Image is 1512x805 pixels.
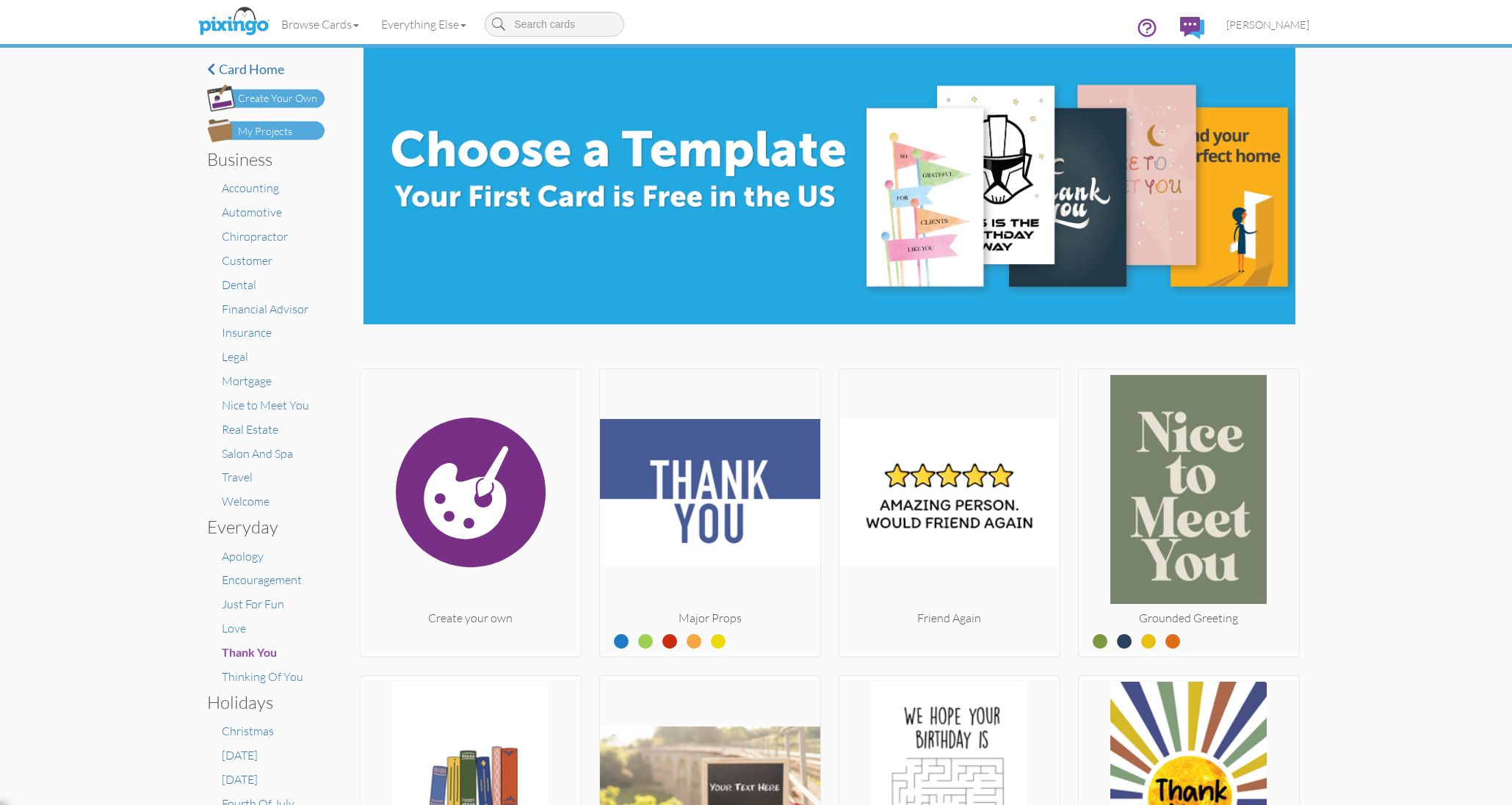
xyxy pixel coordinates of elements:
[222,724,274,738] a: Christmas
[361,375,581,610] img: create.svg
[270,6,370,43] a: Browse Cards
[361,610,581,627] div: Create your own
[1180,17,1204,39] img: comments.svg
[222,302,308,316] a: Financial Advisor
[222,398,309,412] a: Nice to Meet You
[1226,18,1309,31] span: [PERSON_NAME]
[207,693,314,712] h3: Holidays
[195,4,272,40] img: pixingo logo
[207,84,325,112] img: create-own-button.png
[600,610,820,627] div: Major Props
[1215,6,1320,43] a: [PERSON_NAME]
[370,6,477,43] a: Everything Else
[600,375,820,610] img: 20250716-161921-cab435a0583f-250.jpg
[222,645,277,659] span: Thank You
[222,325,272,340] a: Insurance
[222,597,284,611] a: Just For Fun
[222,205,282,219] a: Automotive
[222,772,258,787] a: [DATE]
[222,277,256,292] a: Dental
[238,124,292,139] div: My Projects
[222,229,288,244] a: Chiropractor
[1079,610,1299,627] div: Grounded Greeting
[222,549,264,564] a: Apology
[222,494,270,509] a: Welcome
[222,446,293,461] a: Salon And Spa
[222,645,277,660] a: Thank You
[363,48,1295,324] img: e8896c0d-71ea-4978-9834-e4f545c8bf84.jpg
[238,91,317,106] div: Create Your Own
[207,150,314,169] h3: Business
[839,375,1060,610] img: 20241114-001517-5c2bbd06cf65-250.jpg
[222,181,279,195] a: Accounting
[1079,375,1299,610] img: 20250527-043541-0b2d8b8e4674-250.jpg
[222,621,246,635] a: Love
[1511,804,1512,805] iframe: Chat
[207,62,325,77] a: Card home
[222,253,272,268] a: Customer
[207,517,314,536] h3: Everyday
[222,669,303,684] a: Thinking Of You
[839,610,1060,627] div: Friend Again
[485,12,624,37] input: Search cards
[207,119,325,142] img: my-projects-button.png
[222,374,272,388] a: Mortgage
[222,422,278,437] a: Real Estate
[222,572,302,587] a: Encouragement
[222,470,253,484] a: Travel
[222,349,248,364] a: Legal
[222,748,258,762] a: [DATE]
